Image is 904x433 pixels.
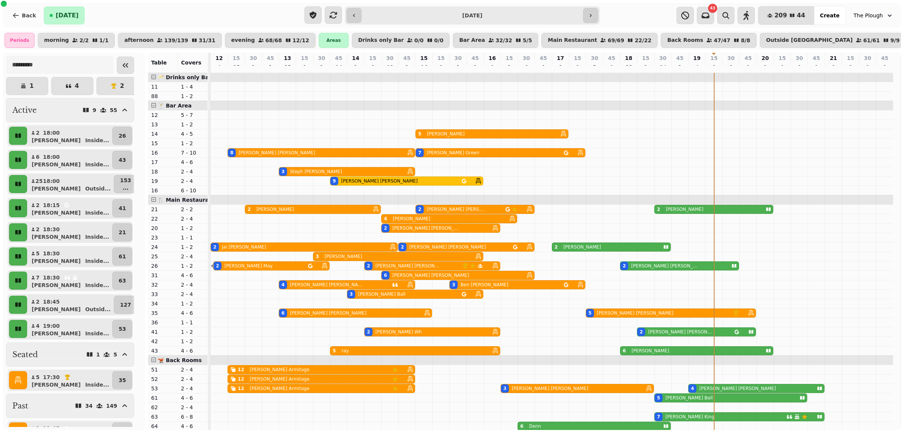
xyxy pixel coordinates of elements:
div: 2 [418,206,421,212]
p: 15 [779,54,786,62]
p: Steph [PERSON_NAME] [290,169,342,175]
p: 6 [35,153,40,161]
p: 22 / 22 [635,38,651,43]
p: 15 [301,54,308,62]
p: [PERSON_NAME] [PERSON_NAME] [427,206,487,212]
p: 4 [216,63,222,71]
p: Inside ... [85,381,109,388]
p: 26 [119,132,126,140]
button: 2 [96,77,139,95]
p: 30 [796,54,803,62]
p: 12 / 12 [293,38,309,43]
p: [PERSON_NAME] [427,131,465,137]
div: 6 [384,272,387,278]
button: Drinks only Bar0/00/0 [352,33,450,48]
p: 45 [267,54,274,62]
p: 2 [404,63,410,71]
span: 🍸 Bar Area [157,103,191,109]
p: Main Restaurant [548,37,597,43]
p: 16 [489,54,496,62]
div: 5 [588,310,591,316]
p: 11:45 [43,425,60,432]
span: 209 [774,12,787,18]
p: 30 [386,54,393,62]
p: 2 [35,425,40,432]
div: 4 [384,216,387,222]
div: 3 [452,282,455,288]
button: 153... [114,175,137,193]
p: 14 [352,54,359,62]
p: [PERSON_NAME] [PERSON_NAME] [341,178,418,184]
div: 5 [333,348,336,354]
p: 0 [864,63,870,71]
p: 18:30 [43,250,60,257]
p: 15 [642,54,649,62]
button: 4 [51,77,93,95]
p: 18:15 [43,201,60,209]
p: Back Rooms [667,37,703,43]
p: 0 [779,63,785,71]
p: 15 [437,54,444,62]
p: 0 [438,63,444,71]
p: 30 [250,54,257,62]
p: 0 [796,63,802,71]
p: 45 [335,54,342,62]
p: [PERSON_NAME] [666,206,704,212]
p: Inside ... [85,161,109,168]
button: 61 [112,247,132,266]
p: 43 [119,156,126,164]
button: The Plough [849,9,898,22]
p: 20 [762,54,769,62]
button: 518:30[PERSON_NAME]Inside... [29,247,111,266]
p: [PERSON_NAME] [PERSON_NAME] [597,310,673,316]
h2: Seated [12,349,38,360]
p: 5 [591,63,597,71]
p: 12 [215,54,223,62]
span: 🥂 Drinks only Bar [157,74,211,80]
p: 149 [106,403,117,408]
div: 3 [503,385,506,392]
p: ray [342,348,349,354]
p: [PERSON_NAME] [PERSON_NAME] [409,244,486,250]
button: Past34149 [6,394,134,418]
p: 139 / 139 [164,38,188,43]
p: 12 [387,63,393,71]
p: Inside ... [85,137,109,144]
p: [PERSON_NAME] [32,281,81,289]
div: 3 [281,169,284,175]
p: 47 / 47 [714,38,730,43]
p: 14 [336,63,342,71]
p: [PERSON_NAME] [563,244,601,250]
p: [PERSON_NAME] [PERSON_NAME] [648,329,713,335]
p: 15 [232,54,240,62]
p: 3 [455,63,461,71]
p: [PERSON_NAME] [PERSON_NAME] [631,263,699,269]
p: [PERSON_NAME] Ball [358,291,406,297]
p: 9 [93,107,96,113]
p: [PERSON_NAME] [32,185,81,192]
div: 2 [367,263,370,269]
p: 45 [403,54,410,62]
p: 0 [882,63,888,71]
button: 218:00[PERSON_NAME]Inside... [29,127,111,145]
p: 25 [35,177,40,185]
p: [PERSON_NAME] [257,206,294,212]
p: 3 [506,63,512,71]
p: [PERSON_NAME] Armitage [250,385,310,392]
p: 3 [353,63,359,71]
p: 45 [540,54,547,62]
p: 88 [151,92,175,100]
button: 218:45[PERSON_NAME]Outsid... [29,296,112,314]
div: 8 [230,150,233,156]
div: 2 [554,244,557,250]
p: [PERSON_NAME] [632,348,669,354]
button: [DATE] [44,6,85,25]
p: 14 [660,63,666,71]
p: 25 [233,63,239,71]
div: 2 [216,263,219,269]
div: 4 [281,282,284,288]
p: 0 [762,63,768,71]
p: 4 [35,322,40,330]
span: Table [151,60,167,66]
p: 5 - 7 [181,111,205,119]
